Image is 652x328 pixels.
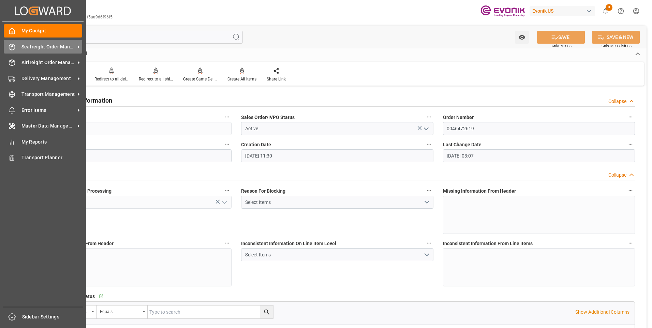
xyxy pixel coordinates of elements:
a: My Cockpit [4,24,82,38]
button: Evonik US [530,4,598,17]
button: Missing Master Data From Header [223,239,232,248]
span: Reason For Blocking [241,188,285,195]
span: Error Items [21,107,75,114]
img: Evonik-brand-mark-Deep-Purple-RGB.jpeg_1700498283.jpeg [480,5,525,17]
button: open menu [515,31,529,44]
span: Airfreight Order Management [21,59,75,66]
button: SAVE & NEW [592,31,640,44]
span: Seafreight Order Management [21,43,75,50]
a: Transport Planner [4,151,82,164]
span: Ctrl/CMD + Shift + S [602,43,632,48]
span: Ctrl/CMD + S [552,43,572,48]
span: Inconsistent Information From Line Items [443,240,533,247]
span: Missing Information From Header [443,188,516,195]
button: open menu [97,305,148,318]
span: Master Data Management [21,122,75,130]
button: Inconsistent Information On Line Item Level [425,239,433,248]
button: Last Change Date [626,140,635,149]
span: Creation Date [241,141,271,148]
div: Share Link [267,76,286,82]
div: Equals [100,307,140,315]
button: Order Number [626,113,635,121]
div: Select Items [245,199,424,206]
span: Order Number [443,114,474,121]
span: My Cockpit [21,27,83,34]
p: Show Additional Columns [575,309,629,316]
button: Reason For Blocking [425,186,433,195]
span: Last Change Date [443,141,481,148]
span: Sidebar Settings [22,313,83,320]
span: My Reports [21,138,83,146]
button: Inconsistent Information From Line Items [626,239,635,248]
span: 3 [606,4,612,11]
button: open menu [241,196,433,209]
button: Sales Order/IVPO Status [425,113,433,121]
span: Transport Planner [21,154,83,161]
div: Evonik US [530,6,595,16]
div: Select Items [245,251,424,258]
button: open menu [219,197,229,208]
span: Sales Order/IVPO Status [241,114,295,121]
input: DD.MM.YYYY HH:MM [443,149,635,162]
button: show 3 new notifications [598,3,613,19]
button: code [223,113,232,121]
span: Delivery Management [21,75,75,82]
button: search button [260,305,273,318]
span: Inconsistent Information On Line Item Level [241,240,336,247]
button: open menu [241,248,433,261]
span: Transport Management [21,91,75,98]
button: Help Center [613,3,628,19]
div: Create Same Delivery Date [183,76,217,82]
button: Missing Information From Header [626,186,635,195]
input: DD.MM.YYYY HH:MM [241,149,433,162]
a: My Reports [4,135,82,148]
div: Collapse [608,98,626,105]
button: SAVE [537,31,585,44]
div: Redirect to all deliveries [94,76,129,82]
button: Blocked From Further Processing [223,186,232,195]
div: Collapse [608,172,626,179]
input: Search Fields [31,31,243,44]
div: Redirect to all shipments [139,76,173,82]
div: Create All Items [227,76,256,82]
button: Order Type (SAP) [223,140,232,149]
button: Creation Date [425,140,433,149]
input: Type to search [148,305,273,318]
button: open menu [420,123,431,134]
